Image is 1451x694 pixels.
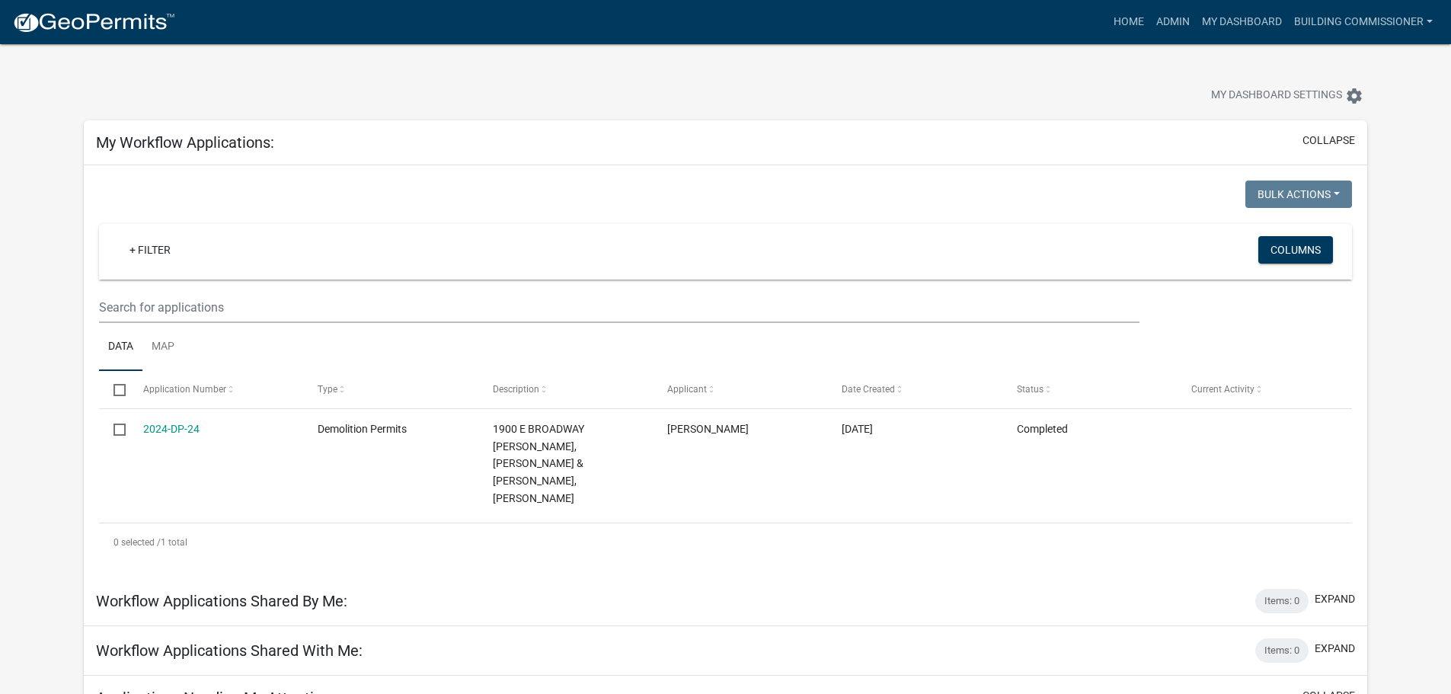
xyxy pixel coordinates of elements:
[96,641,363,660] h5: Workflow Applications Shared With Me:
[99,292,1139,323] input: Search for applications
[117,236,183,264] a: + Filter
[1177,371,1351,408] datatable-header-cell: Current Activity
[99,371,128,408] datatable-header-cell: Select
[84,165,1367,577] div: collapse
[1150,8,1196,37] a: Admin
[1245,181,1352,208] button: Bulk Actions
[827,371,1002,408] datatable-header-cell: Date Created
[653,371,827,408] datatable-header-cell: Applicant
[1255,638,1309,663] div: Items: 0
[96,592,347,610] h5: Workflow Applications Shared By Me:
[1017,384,1044,395] span: Status
[1017,423,1068,435] span: Completed
[1255,589,1309,613] div: Items: 0
[99,523,1352,561] div: 1 total
[143,384,226,395] span: Application Number
[667,423,749,435] span: Rob Rennewanz
[1315,641,1355,657] button: expand
[113,537,161,548] span: 0 selected /
[478,371,652,408] datatable-header-cell: Description
[493,384,539,395] span: Description
[143,423,200,435] a: 2024-DP-24
[1345,87,1363,105] i: settings
[1196,8,1288,37] a: My Dashboard
[1002,371,1177,408] datatable-header-cell: Status
[1211,87,1342,105] span: My Dashboard Settings
[842,423,873,435] span: 02/15/2024
[99,323,142,372] a: Data
[318,423,407,435] span: Demolition Permits
[842,384,895,395] span: Date Created
[1107,8,1150,37] a: Home
[96,133,274,152] h5: My Workflow Applications:
[1302,133,1355,149] button: collapse
[1258,236,1333,264] button: Columns
[1288,8,1439,37] a: Building Commissioner
[667,384,707,395] span: Applicant
[1191,384,1254,395] span: Current Activity
[129,371,303,408] datatable-header-cell: Application Number
[1199,81,1376,110] button: My Dashboard Settingssettings
[493,423,584,504] span: 1900 E BROADWAY Bautista, Jose M Ramirez & Cortes, Jose E Ramirez
[318,384,337,395] span: Type
[142,323,184,372] a: Map
[303,371,478,408] datatable-header-cell: Type
[1315,591,1355,607] button: expand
